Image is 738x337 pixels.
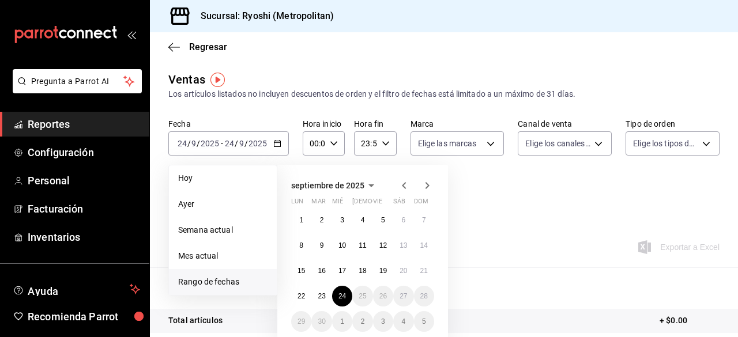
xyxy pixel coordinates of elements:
[332,210,352,230] button: 3 de septiembre de 2025
[291,179,378,192] button: septiembre de 2025
[168,315,223,327] p: Total artículos
[320,216,324,224] abbr: 2 de septiembre de 2025
[332,260,352,281] button: 17 de septiembre de 2025
[332,311,352,332] button: 1 de octubre de 2025
[359,241,366,249] abbr: 11 de septiembre de 2025
[178,224,268,236] span: Semana actual
[299,216,303,224] abbr: 1 de septiembre de 2025
[168,88,720,100] div: Los artículos listados no incluyen descuentos de orden y el filtro de fechas está limitado a un m...
[352,260,372,281] button: 18 de septiembre de 2025
[340,216,344,224] abbr: 3 de septiembre de 2025
[401,317,405,325] abbr: 4 de octubre de 2025
[318,267,325,275] abbr: 16 de septiembre de 2025
[178,250,268,262] span: Mes actual
[311,198,325,210] abbr: martes
[239,139,244,148] input: --
[373,235,393,256] button: 12 de septiembre de 2025
[28,173,140,188] span: Personal
[352,235,372,256] button: 11 de septiembre de 2025
[318,317,325,325] abbr: 30 de septiembre de 2025
[373,198,382,210] abbr: viernes
[31,75,124,88] span: Pregunta a Parrot AI
[244,139,248,148] span: /
[298,317,305,325] abbr: 29 de septiembre de 2025
[168,71,205,88] div: Ventas
[361,216,365,224] abbr: 4 de septiembre de 2025
[381,216,385,224] abbr: 5 de septiembre de 2025
[127,30,136,39] button: open_drawer_menu
[28,145,140,160] span: Configuración
[379,292,387,300] abbr: 26 de septiembre de 2025
[414,311,434,332] button: 5 de octubre de 2025
[178,172,268,184] span: Hoy
[373,311,393,332] button: 3 de octubre de 2025
[373,286,393,306] button: 26 de septiembre de 2025
[414,286,434,306] button: 28 de septiembre de 2025
[332,286,352,306] button: 24 de septiembre de 2025
[332,198,343,210] abbr: miércoles
[393,198,405,210] abbr: sábado
[298,292,305,300] abbr: 22 de septiembre de 2025
[338,267,346,275] abbr: 17 de septiembre de 2025
[373,210,393,230] button: 5 de septiembre de 2025
[291,181,364,190] span: septiembre de 2025
[414,210,434,230] button: 7 de septiembre de 2025
[197,139,200,148] span: /
[311,286,332,306] button: 23 de septiembre de 2025
[318,292,325,300] abbr: 23 de septiembre de 2025
[200,139,220,148] input: ----
[8,84,142,96] a: Pregunta a Parrot AI
[338,292,346,300] abbr: 24 de septiembre de 2025
[422,317,426,325] abbr: 5 de octubre de 2025
[224,139,235,148] input: --
[359,292,366,300] abbr: 25 de septiembre de 2025
[291,235,311,256] button: 8 de septiembre de 2025
[13,69,142,93] button: Pregunta a Parrot AI
[414,260,434,281] button: 21 de septiembre de 2025
[420,241,428,249] abbr: 14 de septiembre de 2025
[311,311,332,332] button: 30 de septiembre de 2025
[178,198,268,210] span: Ayer
[311,235,332,256] button: 9 de septiembre de 2025
[311,260,332,281] button: 16 de septiembre de 2025
[393,311,413,332] button: 4 de octubre de 2025
[187,139,191,148] span: /
[248,139,268,148] input: ----
[400,267,407,275] abbr: 20 de septiembre de 2025
[178,276,268,288] span: Rango de fechas
[28,282,125,296] span: Ayuda
[191,9,334,23] h3: Sucursal: Ryoshi (Metropolitan)
[291,260,311,281] button: 15 de septiembre de 2025
[352,210,372,230] button: 4 de septiembre de 2025
[411,120,504,128] label: Marca
[393,260,413,281] button: 20 de septiembre de 2025
[320,241,324,249] abbr: 9 de septiembre de 2025
[381,317,385,325] abbr: 3 de octubre de 2025
[400,241,407,249] abbr: 13 de septiembre de 2025
[525,138,590,149] span: Elige los canales de venta
[191,139,197,148] input: --
[303,120,345,128] label: Hora inicio
[420,292,428,300] abbr: 28 de septiembre de 2025
[28,309,140,324] span: Recomienda Parrot
[189,41,227,52] span: Regresar
[28,229,140,245] span: Inventarios
[291,286,311,306] button: 22 de septiembre de 2025
[393,210,413,230] button: 6 de septiembre de 2025
[210,73,225,87] img: Tooltip marker
[221,139,223,148] span: -
[518,120,612,128] label: Canal de venta
[379,267,387,275] abbr: 19 de septiembre de 2025
[298,267,305,275] abbr: 15 de septiembre de 2025
[361,317,365,325] abbr: 2 de octubre de 2025
[373,260,393,281] button: 19 de septiembre de 2025
[28,116,140,132] span: Reportes
[28,201,140,217] span: Facturación
[633,138,698,149] span: Elige los tipos de orden
[379,241,387,249] abbr: 12 de septiembre de 2025
[332,235,352,256] button: 10 de septiembre de 2025
[354,120,396,128] label: Hora fin
[299,241,303,249] abbr: 8 de septiembre de 2025
[393,235,413,256] button: 13 de septiembre de 2025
